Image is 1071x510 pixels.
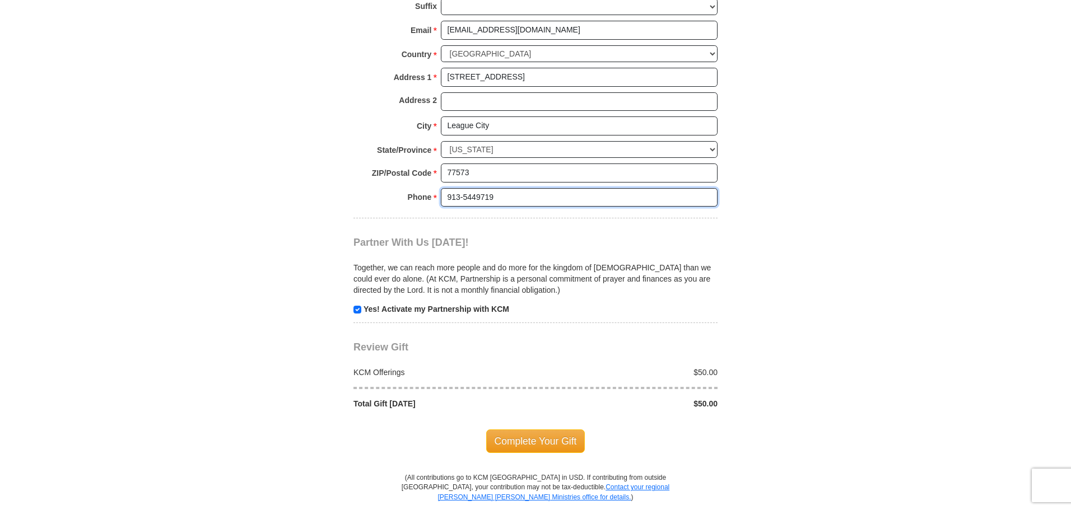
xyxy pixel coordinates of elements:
strong: Email [411,22,431,38]
div: KCM Offerings [348,367,536,378]
a: Contact your regional [PERSON_NAME] [PERSON_NAME] Ministries office for details. [437,483,669,500]
span: Review Gift [353,341,408,353]
strong: Address 2 [399,92,437,108]
span: Complete Your Gift [486,429,585,453]
strong: Address 1 [394,69,432,85]
strong: City [417,118,431,134]
p: Together, we can reach more people and do more for the kingdom of [DEMOGRAPHIC_DATA] than we coul... [353,262,718,296]
strong: Phone [408,189,432,205]
div: Total Gift [DATE] [348,398,536,409]
span: Partner With Us [DATE]! [353,237,469,248]
strong: Country [402,46,432,62]
strong: Yes! Activate my Partnership with KCM [364,305,509,314]
strong: State/Province [377,142,431,158]
div: $50.00 [535,367,724,378]
strong: ZIP/Postal Code [372,165,432,181]
div: $50.00 [535,398,724,409]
